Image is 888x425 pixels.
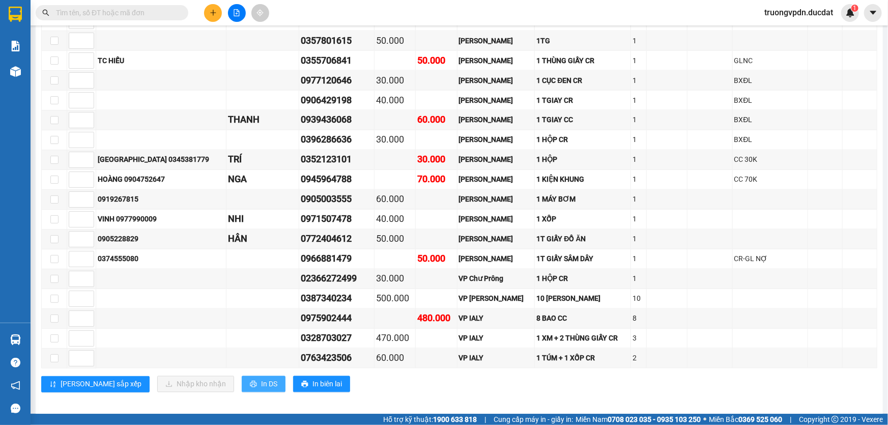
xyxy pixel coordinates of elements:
[459,313,533,324] div: VP IALY
[299,329,374,349] td: 0328703027
[457,249,535,269] td: Phan Đình Phùng
[10,41,21,51] img: solution-icon
[633,174,645,185] div: 1
[226,230,300,249] td: HÂN
[299,91,374,110] td: 0906429198
[11,358,20,367] span: question-circle
[457,110,535,130] td: Phan Đình Phùng
[457,289,535,309] td: VP Hòa Lệ Chí
[536,214,629,225] div: 1 XỐP
[376,272,414,286] div: 30.000
[301,311,372,326] div: 0975902444
[301,351,372,365] div: 0763423506
[459,194,533,205] div: [PERSON_NAME]
[536,55,629,66] div: 1 THÙNG GIẤY CR
[703,417,706,421] span: ⚪️
[709,414,782,425] span: Miền Bắc
[299,230,374,249] td: 0772404612
[417,252,455,266] div: 50.000
[312,379,342,390] span: In biên lai
[457,269,535,289] td: VP Chư Prông
[376,292,414,306] div: 500.000
[459,95,533,106] div: [PERSON_NAME]
[633,75,645,86] div: 1
[457,309,535,329] td: VP IALY
[633,194,645,205] div: 1
[299,249,374,269] td: 0966881479
[301,292,372,306] div: 0387340234
[633,333,645,344] div: 3
[250,381,257,389] span: printer
[459,293,533,304] div: VP [PERSON_NAME]
[536,115,629,126] div: 1 TGIAY CC
[734,95,806,106] div: BXĐL
[536,95,629,106] div: 1 TGIAY CR
[299,71,374,91] td: 0977120646
[459,214,533,225] div: [PERSON_NAME]
[98,253,224,265] div: 0374555080
[608,415,701,423] strong: 0708 023 035 - 0935 103 250
[98,234,224,245] div: 0905228829
[376,351,414,365] div: 60.000
[376,232,414,246] div: 50.000
[301,153,372,167] div: 0352123101
[457,230,535,249] td: Phan Đình Phùng
[536,194,629,205] div: 1 MÁY BƠM
[383,414,477,425] span: Hỗ trợ kỹ thuật:
[299,110,374,130] td: 0939436068
[299,150,374,170] td: 0352123101
[301,381,308,389] span: printer
[293,376,350,392] button: printerIn biên lai
[457,170,535,190] td: Phan Đình Phùng
[457,31,535,51] td: Lê Đại Hành
[459,174,533,185] div: [PERSON_NAME]
[228,212,298,226] div: NHI
[484,414,486,425] span: |
[633,234,645,245] div: 1
[536,253,629,265] div: 1T GIẤY SÂM DÂY
[633,313,645,324] div: 8
[11,404,20,413] span: message
[459,353,533,364] div: VP IALY
[536,75,629,86] div: 1 CỤC ĐEN CR
[301,34,372,48] div: 0357801615
[738,415,782,423] strong: 0369 525 060
[633,293,645,304] div: 10
[204,4,222,22] button: plus
[299,190,374,210] td: 0905003555
[846,8,855,17] img: icon-new-feature
[459,333,533,344] div: VP IALY
[9,7,22,22] img: logo-vxr
[459,55,533,66] div: [PERSON_NAME]
[536,333,629,344] div: 1 XM + 2 THÙNG GIẤY CR
[457,329,535,349] td: VP IALY
[299,210,374,230] td: 0971507478
[228,113,298,127] div: THANH
[633,55,645,66] div: 1
[457,190,535,210] td: Phan Đình Phùng
[98,55,224,66] div: TC HIẾU
[299,269,374,289] td: 02366272499
[98,194,224,205] div: 0919267815
[869,8,878,17] span: caret-down
[98,154,224,165] div: [GEOGRAPHIC_DATA] 0345381779
[299,309,374,329] td: 0975902444
[301,53,372,68] div: 0355706841
[734,55,806,66] div: GLNC
[256,9,264,16] span: aim
[734,115,806,126] div: BXĐL
[10,66,21,77] img: warehouse-icon
[376,212,414,226] div: 40.000
[301,173,372,187] div: 0945964788
[459,234,533,245] div: [PERSON_NAME]
[459,154,533,165] div: [PERSON_NAME]
[42,9,49,16] span: search
[633,154,645,165] div: 1
[417,53,455,68] div: 50.000
[301,272,372,286] div: 02366272499
[734,174,806,185] div: CC 70K
[376,73,414,88] div: 30.000
[251,4,269,22] button: aim
[459,134,533,146] div: [PERSON_NAME]
[494,414,573,425] span: Cung cấp máy in - giấy in:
